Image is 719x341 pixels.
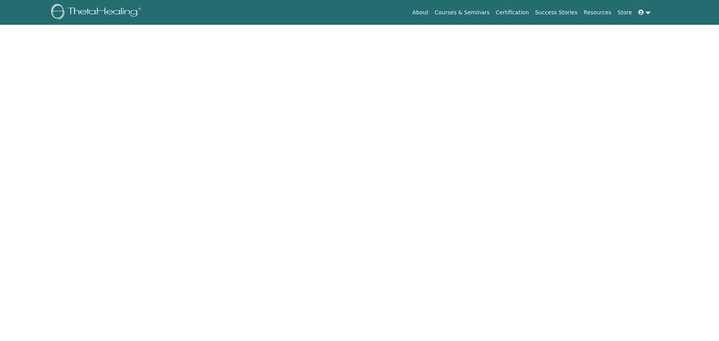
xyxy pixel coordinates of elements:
[51,4,144,21] img: logo.png
[615,5,635,20] a: Store
[532,5,581,20] a: Success Stories
[581,5,615,20] a: Resources
[409,5,431,20] a: About
[432,5,493,20] a: Courses & Seminars
[493,5,532,20] a: Certification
